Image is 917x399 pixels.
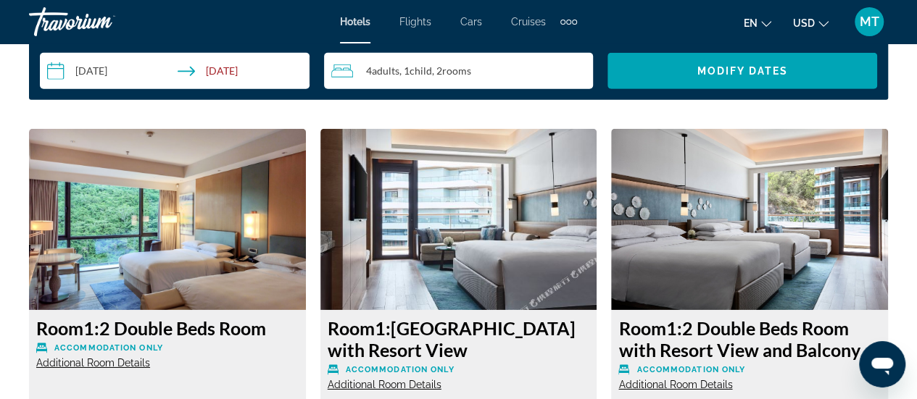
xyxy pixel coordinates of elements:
span: , 2 [432,65,471,77]
span: 1: [36,317,99,339]
span: 1: [328,317,391,339]
span: , 1 [399,65,432,77]
a: Hotels [340,16,370,28]
span: Room [36,317,83,339]
span: Additional Room Details [618,379,732,390]
span: en [744,17,758,29]
span: Modify Dates [697,65,788,77]
span: Accommodation Only [54,343,163,353]
a: Flights [399,16,431,28]
span: 4 [366,65,399,77]
button: Change currency [793,12,829,33]
span: USD [793,17,815,29]
a: Travorium [29,3,174,41]
span: Adults [372,64,399,77]
button: Modify Dates [607,53,877,89]
img: 2 Double Beds Room with Resort View and Balcony [611,129,888,310]
a: Cars [460,16,482,28]
span: Room [328,317,375,339]
img: King Bed Room with Resort View [320,129,597,310]
span: 1: [618,317,681,339]
button: User Menu [850,7,888,37]
span: Accommodation Only [346,365,455,374]
iframe: Кнопка запуска окна обмена сообщениями [859,341,905,387]
button: Extra navigation items [560,10,577,33]
span: Accommodation Only [636,365,745,374]
div: Search widget [40,53,877,89]
h3: 2 Double Beds Room [36,317,299,339]
span: Additional Room Details [36,357,150,369]
span: MT [860,14,879,29]
span: Room [618,317,665,339]
img: 2 Double Beds Room [29,129,306,310]
button: Travelers: 4 adults, 1 child [324,53,594,89]
h3: 2 Double Beds Room with Resort View and Balcony [618,317,881,361]
h3: [GEOGRAPHIC_DATA] with Resort View [328,317,590,361]
span: rooms [442,64,471,77]
button: Select check in and out date [40,53,310,89]
span: Child [410,64,432,77]
span: Additional Room Details [328,379,441,390]
button: Change language [744,12,771,33]
a: Cruises [511,16,546,28]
